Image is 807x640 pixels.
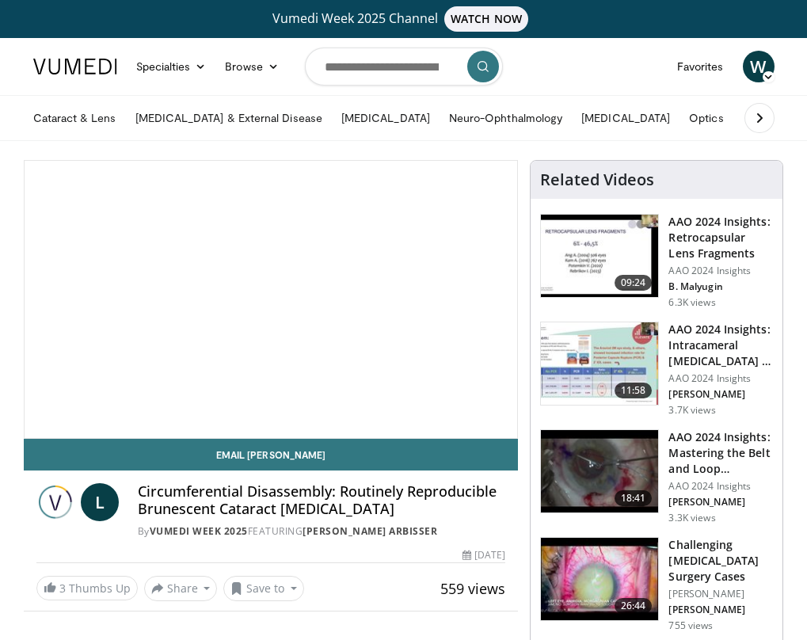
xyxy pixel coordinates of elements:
a: Specialties [127,51,216,82]
a: Optics [679,102,733,134]
span: 11:58 [615,383,653,398]
a: [MEDICAL_DATA] [332,102,440,134]
span: 26:44 [615,598,653,614]
p: 755 views [668,619,713,632]
h3: AAO 2024 Insights: Retrocapsular Lens Fragments [668,214,773,261]
span: WATCH NOW [444,6,528,32]
img: 01f52a5c-6a53-4eb2-8a1d-dad0d168ea80.150x105_q85_crop-smart_upscale.jpg [541,215,658,297]
h3: AAO 2024 Insights: Mastering the Belt and Loop Technique [668,429,773,477]
h3: AAO 2024 Insights: Intracameral [MEDICAL_DATA] - Should We Dilute It? … [668,322,773,369]
h4: Related Videos [540,170,654,189]
p: 6.3K views [668,296,715,309]
a: [MEDICAL_DATA] & External Disease [126,102,332,134]
span: 3 [59,581,66,596]
a: Browse [215,51,288,82]
video-js: Video Player [25,161,518,438]
div: [DATE] [463,548,505,562]
a: 09:24 AAO 2024 Insights: Retrocapsular Lens Fragments AAO 2024 Insights B. Malyugin 6.3K views [540,214,773,309]
p: B. Malyugin [668,280,773,293]
img: Vumedi Week 2025 [36,483,74,521]
a: Vumedi Week 2025 ChannelWATCH NOW [24,6,784,32]
a: 26:44 Challenging [MEDICAL_DATA] Surgery Cases [PERSON_NAME] [PERSON_NAME] 755 views [540,537,773,632]
span: 559 views [440,579,505,598]
h3: Challenging [MEDICAL_DATA] Surgery Cases [668,537,773,585]
img: 05a6f048-9eed-46a7-93e1-844e43fc910c.150x105_q85_crop-smart_upscale.jpg [541,538,658,620]
a: W [743,51,775,82]
img: de733f49-b136-4bdc-9e00-4021288efeb7.150x105_q85_crop-smart_upscale.jpg [541,322,658,405]
a: Cataract & Lens [24,102,126,134]
button: Share [144,576,218,601]
a: Favorites [668,51,733,82]
div: By FEATURING [138,524,506,539]
img: VuMedi Logo [33,59,117,74]
a: 18:41 AAO 2024 Insights: Mastering the Belt and Loop Technique AAO 2024 Insights [PERSON_NAME] 3.... [540,429,773,524]
p: AAO 2024 Insights [668,480,773,493]
a: [PERSON_NAME] Arbisser [303,524,437,538]
p: [PERSON_NAME] [668,588,773,600]
a: [MEDICAL_DATA] [572,102,679,134]
p: [PERSON_NAME] [668,604,773,616]
button: Save to [223,576,304,601]
a: Vumedi Week 2025 [150,524,248,538]
p: AAO 2024 Insights [668,265,773,277]
p: 3.3K views [668,512,715,524]
h4: Circumferential Disassembly: Routinely Reproducible Brunescent Cataract [MEDICAL_DATA] [138,483,506,517]
p: [PERSON_NAME] [668,388,773,401]
p: [PERSON_NAME] [668,496,773,509]
p: 3.7K views [668,404,715,417]
img: 22a3a3a3-03de-4b31-bd81-a17540334f4a.150x105_q85_crop-smart_upscale.jpg [541,430,658,512]
a: L [81,483,119,521]
a: Email [PERSON_NAME] [24,439,519,470]
a: Neuro-Ophthalmology [440,102,572,134]
a: 11:58 AAO 2024 Insights: Intracameral [MEDICAL_DATA] - Should We Dilute It? … AAO 2024 Insights [... [540,322,773,417]
p: AAO 2024 Insights [668,372,773,385]
a: 3 Thumbs Up [36,576,138,600]
span: 09:24 [615,275,653,291]
span: 18:41 [615,490,653,506]
input: Search topics, interventions [305,48,503,86]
